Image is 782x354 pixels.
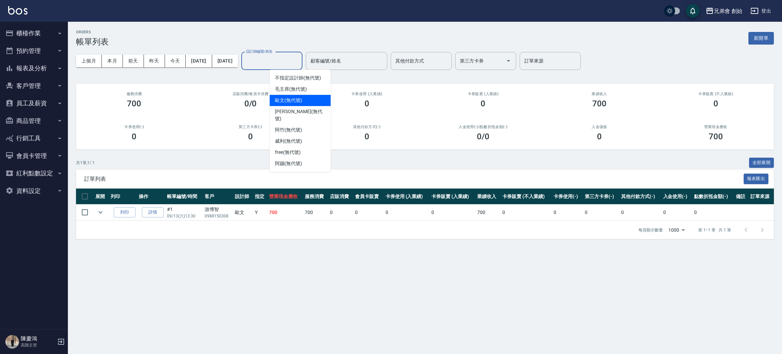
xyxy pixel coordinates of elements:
button: 行銷工具 [3,129,65,147]
td: 0 [662,205,693,220]
h3: 0 [597,132,602,141]
td: 700 [476,205,501,220]
h2: 入金儲值 [550,125,650,129]
h2: 業績收入 [550,92,650,96]
th: 會員卡販賣 [353,189,384,205]
button: expand row [95,207,106,217]
td: 0 [384,205,430,220]
h2: 第三方卡券(-) [201,125,301,129]
span: 訂單列表 [84,176,744,182]
span: 阿竹 (無代號) [275,126,302,134]
button: save [686,4,700,18]
td: 歐文 [233,205,253,220]
button: 會員卡管理 [3,147,65,165]
th: 業績收入 [476,189,501,205]
td: 0 [430,205,476,220]
h3: 服務消費 [84,92,184,96]
h2: ORDERS [76,30,109,34]
h3: 700 [709,132,723,141]
p: 09/13 (六) 13:30 [167,213,201,219]
button: 報表及分析 [3,59,65,77]
p: 0988150308 [205,213,231,219]
button: 兄弟會 創始 [703,4,745,18]
button: 櫃檯作業 [3,24,65,42]
h3: 700 [127,99,141,108]
h2: 入金使用(-) /點數折抵金額(-) [433,125,533,129]
h2: 營業現金應收 [666,125,766,129]
h2: 卡券使用 (入業績) [317,92,417,96]
th: 點數折抵金額(-) [692,189,734,205]
button: 預約管理 [3,42,65,60]
h5: 陳慶鴻 [21,335,55,342]
button: 員工及薪資 [3,94,65,112]
a: 詳情 [142,207,164,218]
h3: 0 [713,99,718,108]
button: 紅利點數設定 [3,164,65,182]
button: 前天 [123,55,144,67]
td: 0 [353,205,384,220]
td: 0 [583,205,619,220]
h3: 700 [592,99,607,108]
div: 兄弟會 創始 [714,7,742,15]
button: 資料設定 [3,182,65,200]
button: 上個月 [76,55,102,67]
td: 700 [267,205,303,220]
button: 列印 [114,207,135,218]
label: 設計師編號/姓名 [246,49,273,54]
h2: 其他付款方式(-) [317,125,417,129]
th: 備註 [734,189,749,205]
td: Y [253,205,268,220]
th: 操作 [137,189,165,205]
td: 0 [619,205,661,220]
th: 其他付款方式(-) [619,189,661,205]
h2: 店販消費 /會員卡消費 [201,92,301,96]
button: 全部展開 [749,158,774,168]
td: 0 [552,205,583,220]
th: 第三方卡券(-) [583,189,619,205]
a: 新開單 [748,35,774,41]
p: 高階主管 [21,342,55,348]
td: #1 [165,205,203,220]
div: 游博智 [205,206,231,213]
h2: 卡券販賣 (不入業績) [666,92,766,96]
span: 不指定設計師 (無代號) [275,74,321,82]
span: [PERSON_NAME] (無代號) [275,108,325,122]
button: 本月 [102,55,123,67]
h3: 0 [132,132,136,141]
img: Person [5,335,19,349]
p: 第 1–1 筆 共 1 筆 [698,227,731,233]
h3: 0 [365,99,369,108]
h3: 0/0 [244,99,257,108]
th: 卡券使用(-) [552,189,583,205]
span: 毛主席 (無代號) [275,86,307,93]
p: 共 1 筆, 1 / 1 [76,160,95,166]
button: 新開單 [748,32,774,45]
h3: 0 /0 [477,132,489,141]
span: 阿蹦 (無代號) [275,160,302,167]
button: 客戶管理 [3,77,65,95]
button: [DATE] [212,55,238,67]
th: 卡券販賣 (不入業績) [501,189,552,205]
h3: 0 [248,132,253,141]
div: 1000 [666,221,687,239]
h2: 卡券使用(-) [84,125,184,129]
th: 設計師 [233,189,253,205]
h3: 0 [365,132,369,141]
th: 卡券販賣 (入業績) [430,189,476,205]
button: 商品管理 [3,112,65,130]
span: 威利 (無代號) [275,138,302,145]
td: 0 [692,205,734,220]
button: 登出 [748,5,774,17]
span: 歐文 (無代號) [275,97,302,104]
p: 每頁顯示數量 [638,227,663,233]
button: 報表匯出 [744,174,769,184]
th: 營業現金應收 [267,189,303,205]
a: 報表匯出 [744,175,769,182]
h3: 0 [481,99,485,108]
th: 入金使用(-) [662,189,693,205]
button: Open [503,55,514,66]
th: 列印 [109,189,137,205]
span: free (無代號) [275,149,301,156]
th: 客戶 [203,189,233,205]
button: 昨天 [144,55,165,67]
